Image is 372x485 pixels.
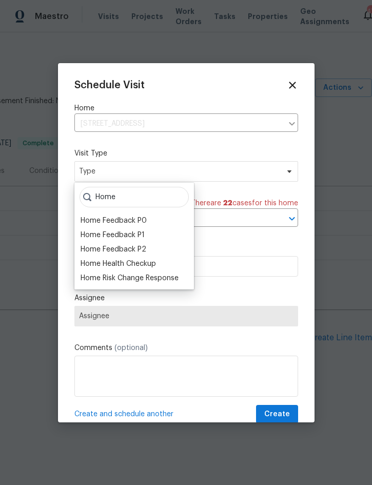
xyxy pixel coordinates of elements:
[114,344,148,352] span: (optional)
[81,244,146,255] div: Home Feedback P2
[256,405,298,424] button: Create
[74,343,298,353] label: Comments
[81,259,156,269] div: Home Health Checkup
[74,409,173,419] span: Create and schedule another
[81,216,147,226] div: Home Feedback P0
[79,166,279,177] span: Type
[74,116,283,132] input: Enter in an address
[285,211,299,226] button: Open
[81,273,179,283] div: Home Risk Change Response
[191,198,298,208] span: There are case s for this home
[74,80,145,90] span: Schedule Visit
[81,230,145,240] div: Home Feedback P1
[79,312,293,320] span: Assignee
[287,80,298,91] span: Close
[74,293,298,303] label: Assignee
[264,408,290,421] span: Create
[223,200,232,207] span: 22
[74,148,298,159] label: Visit Type
[74,103,298,113] label: Home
